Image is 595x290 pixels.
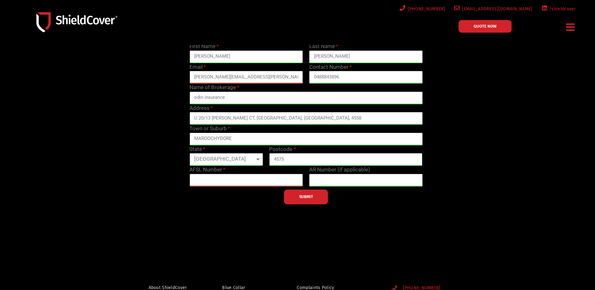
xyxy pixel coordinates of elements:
label: Postcode [269,145,295,153]
a: /shieldcover [540,5,576,13]
label: First Name [189,42,219,51]
span: QUOTE NOW [474,24,497,28]
div: Menu Toggle [564,20,577,35]
label: Town or Suburb [189,125,230,133]
span: /shieldcover [547,5,576,13]
label: AR Number (if applicable) [309,166,370,174]
label: Last Name [309,42,338,51]
span: [EMAIL_ADDRESS][DOMAIN_NAME] [460,5,532,13]
label: Email [189,63,206,71]
button: SUBMIT [284,190,328,204]
span: SUBMIT [299,196,313,197]
label: AFSL Number [189,166,225,174]
a: QUOTE NOW [459,20,512,33]
label: State [189,145,205,153]
label: Name of Brokerage [189,83,239,92]
label: Address [189,104,213,112]
a: [PHONE_NUMBER] [398,5,445,13]
img: Shield-Cover-Underwriting-Australia-logo-full [36,12,117,32]
span: [PHONE_NUMBER] [406,5,445,13]
a: [EMAIL_ADDRESS][DOMAIN_NAME] [453,5,533,13]
label: Contact Number [309,63,352,71]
